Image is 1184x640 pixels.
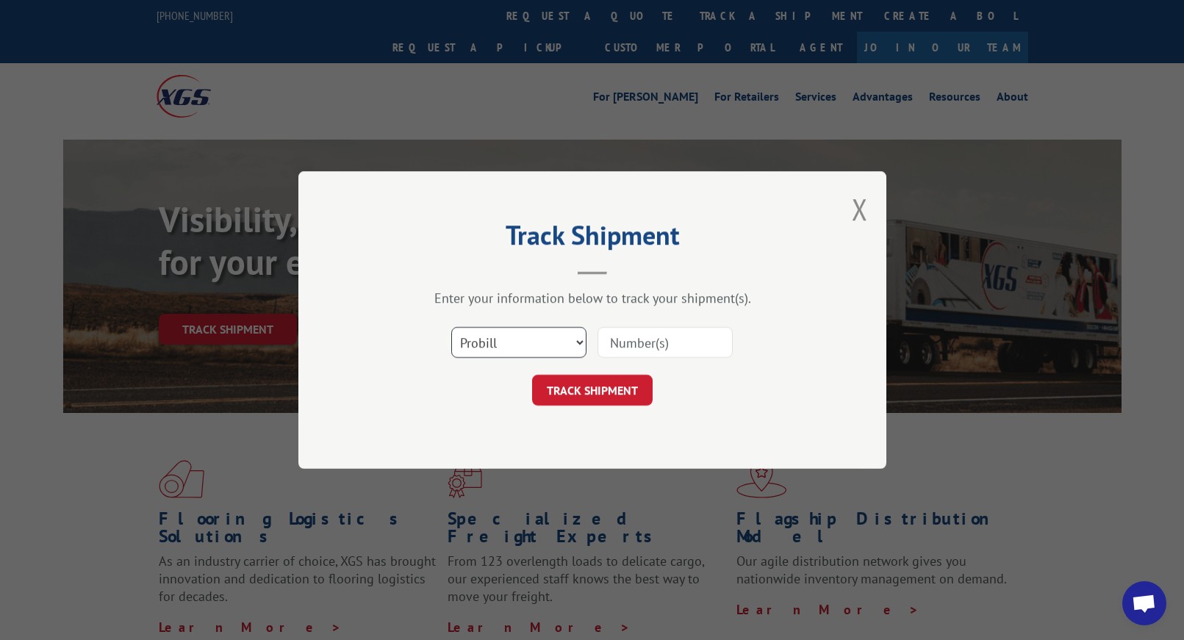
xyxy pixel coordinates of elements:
button: Close modal [852,190,868,229]
input: Number(s) [598,327,733,358]
button: TRACK SHIPMENT [532,375,653,406]
div: Enter your information below to track your shipment(s). [372,290,813,306]
div: Open chat [1122,581,1166,625]
h2: Track Shipment [372,225,813,253]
